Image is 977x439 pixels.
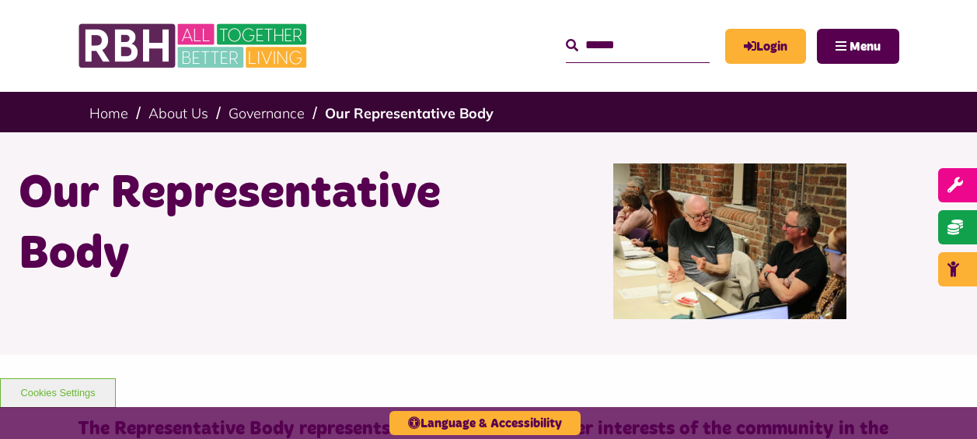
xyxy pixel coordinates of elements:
a: Our Representative Body [325,104,494,122]
iframe: Netcall Web Assistant for live chat [907,369,977,439]
img: Rep Body [613,163,846,319]
span: Menu [850,40,881,53]
button: Language & Accessibility [389,411,581,435]
a: MyRBH [725,29,806,64]
a: Home [89,104,128,122]
h1: Our Representative Body [19,163,477,285]
a: Governance [229,104,305,122]
img: RBH [78,16,311,76]
button: Navigation [817,29,899,64]
a: About Us [148,104,208,122]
